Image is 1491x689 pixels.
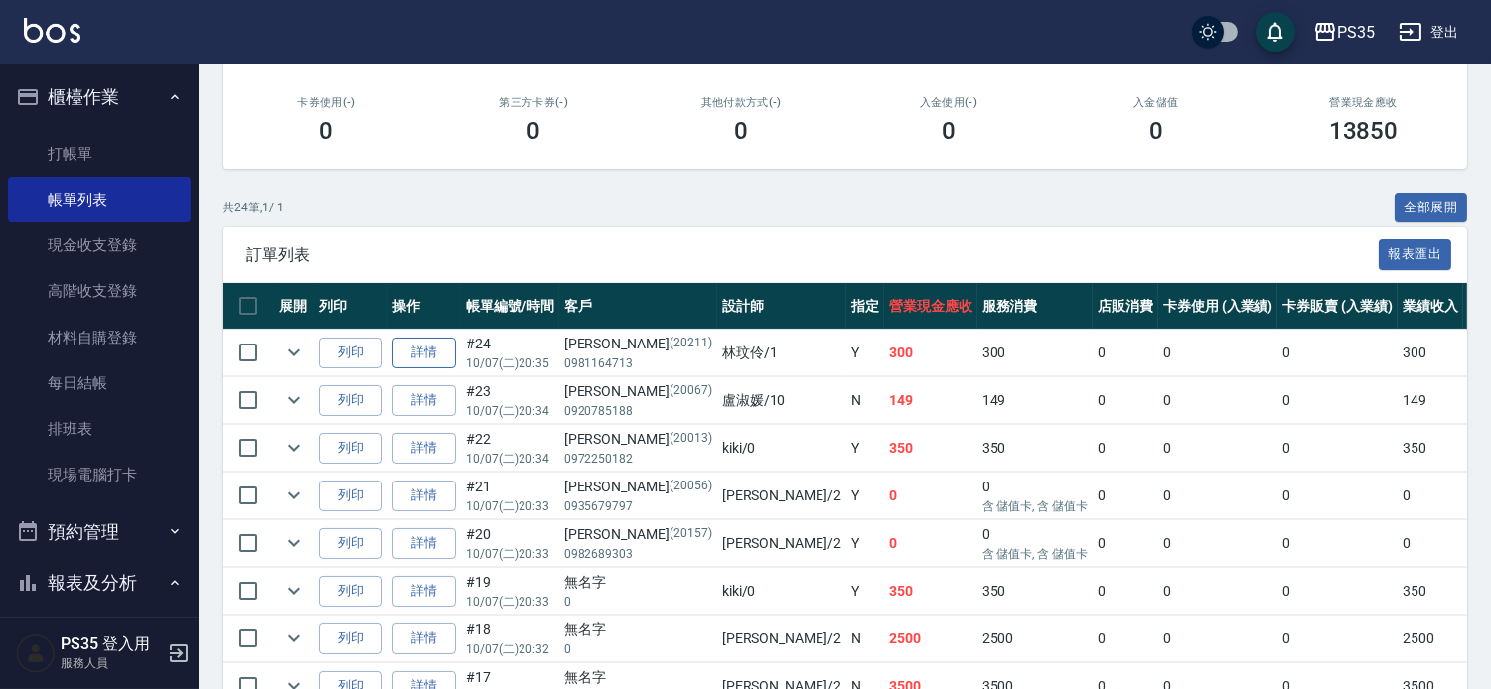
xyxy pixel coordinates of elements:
th: 指定 [846,283,884,330]
td: 0 [1093,473,1158,519]
td: 0 [1158,425,1278,472]
button: 報表及分析 [8,557,191,609]
h3: 0 [942,117,956,145]
td: 0 [1277,473,1398,519]
p: 0982689303 [564,545,712,563]
a: 現金收支登錄 [8,222,191,268]
td: 0 [884,473,977,519]
a: 詳情 [392,528,456,559]
h2: 第三方卡券(-) [454,96,614,109]
th: 帳單編號/時間 [461,283,559,330]
button: 列印 [319,433,382,464]
div: [PERSON_NAME] [564,334,712,354]
span: 訂單列表 [246,245,1379,265]
td: #18 [461,616,559,662]
button: 列印 [319,623,382,654]
h3: 13850 [1329,117,1399,145]
a: 詳情 [392,433,456,464]
div: [PERSON_NAME] [564,524,712,545]
td: [PERSON_NAME] /2 [717,616,846,662]
a: 詳情 [392,576,456,607]
td: 2500 [884,616,977,662]
td: 0 [1277,330,1398,376]
td: 149 [884,377,977,424]
td: 0 [1277,568,1398,615]
td: 0 [1158,377,1278,424]
a: 詳情 [392,623,456,654]
td: 350 [977,568,1094,615]
p: 10/07 (二) 20:32 [466,640,554,658]
td: #23 [461,377,559,424]
td: 350 [1398,568,1463,615]
button: expand row [279,433,309,463]
a: 詳情 [392,338,456,368]
a: 排班表 [8,406,191,452]
a: 報表目錄 [8,617,191,662]
p: (20013) [670,429,712,450]
img: Logo [24,18,80,43]
th: 列印 [314,283,387,330]
th: 設計師 [717,283,846,330]
button: 列印 [319,385,382,416]
button: 列印 [319,528,382,559]
button: 報表匯出 [1379,239,1452,270]
button: expand row [279,528,309,558]
button: 列印 [319,338,382,368]
a: 現場電腦打卡 [8,452,191,497]
td: 350 [977,425,1094,472]
td: Y [846,425,884,472]
p: 服務人員 [61,654,162,672]
td: 0 [1398,520,1463,567]
p: 0920785188 [564,402,712,420]
td: #21 [461,473,559,519]
div: 無名字 [564,667,712,688]
p: (20067) [670,381,712,402]
button: expand row [279,576,309,606]
a: 帳單列表 [8,177,191,222]
td: Y [846,568,884,615]
p: 10/07 (二) 20:33 [466,545,554,563]
td: #20 [461,520,559,567]
div: [PERSON_NAME] [564,429,712,450]
a: 詳情 [392,481,456,511]
p: 含 儲值卡, 含 儲值卡 [982,545,1089,563]
h3: 0 [734,117,748,145]
button: 列印 [319,576,382,607]
th: 卡券販賣 (入業績) [1277,283,1398,330]
button: 全部展開 [1395,193,1468,223]
td: #24 [461,330,559,376]
h2: 入金儲值 [1076,96,1236,109]
td: 0 [1277,616,1398,662]
td: Y [846,473,884,519]
td: 0 [1158,520,1278,567]
td: 0 [1093,568,1158,615]
p: (20211) [670,334,712,354]
td: [PERSON_NAME] /2 [717,473,846,519]
td: N [846,377,884,424]
td: 300 [1398,330,1463,376]
div: 無名字 [564,572,712,593]
td: kiki /0 [717,425,846,472]
td: Y [846,520,884,567]
td: 0 [1277,377,1398,424]
td: 300 [884,330,977,376]
p: 10/07 (二) 20:34 [466,450,554,468]
p: 0972250182 [564,450,712,468]
td: kiki /0 [717,568,846,615]
td: 2500 [977,616,1094,662]
td: 300 [977,330,1094,376]
td: 盧淑媛 /10 [717,377,846,424]
td: N [846,616,884,662]
p: 10/07 (二) 20:35 [466,354,554,372]
div: 無名字 [564,620,712,640]
h3: 0 [1149,117,1163,145]
th: 客戶 [559,283,717,330]
p: 共 24 筆, 1 / 1 [223,199,284,216]
p: (20157) [670,524,712,545]
h2: 卡券使用(-) [246,96,406,109]
td: 林玟伶 /1 [717,330,846,376]
td: 350 [884,425,977,472]
p: 10/07 (二) 20:33 [466,593,554,611]
p: 0981164713 [564,354,712,372]
td: 350 [884,568,977,615]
